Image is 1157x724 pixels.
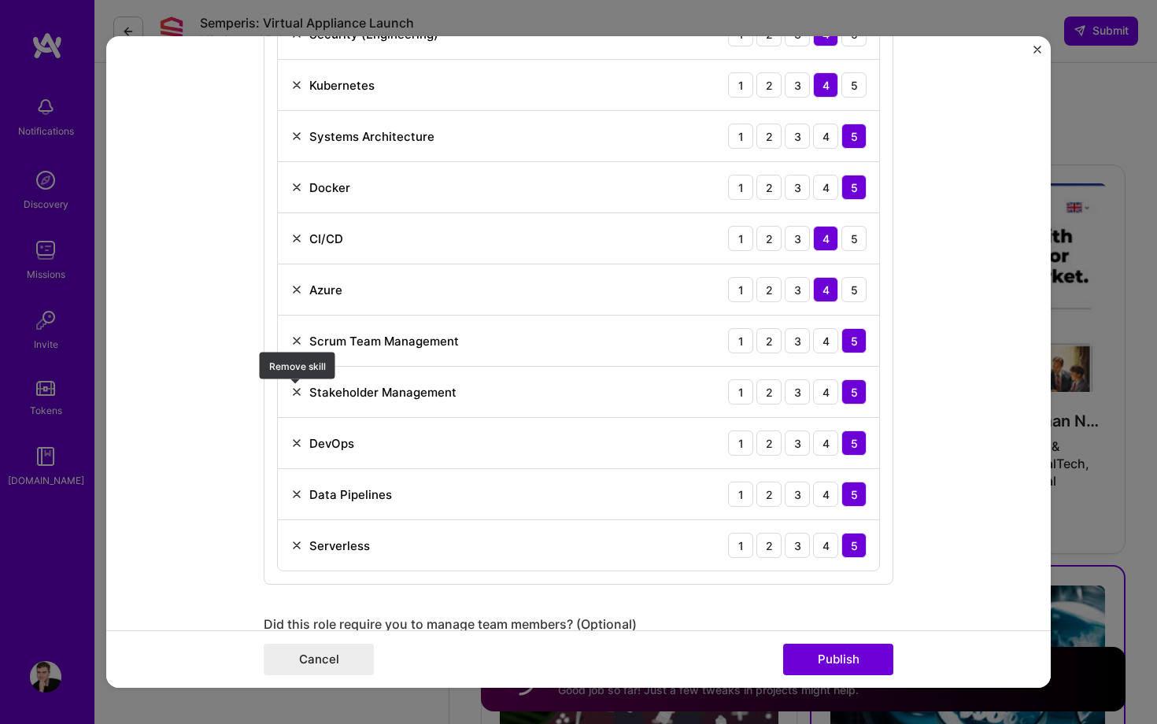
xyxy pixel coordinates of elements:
[728,277,753,302] div: 1
[264,644,374,675] button: Cancel
[728,533,753,558] div: 1
[813,533,838,558] div: 4
[813,175,838,200] div: 4
[290,79,303,91] img: Remove
[841,277,867,302] div: 5
[813,277,838,302] div: 4
[309,128,434,145] div: Systems Architecture
[841,226,867,251] div: 5
[813,226,838,251] div: 4
[728,328,753,353] div: 1
[756,328,782,353] div: 2
[785,277,810,302] div: 3
[290,283,303,296] img: Remove
[309,282,342,298] div: Azure
[785,379,810,404] div: 3
[756,124,782,149] div: 2
[728,430,753,456] div: 1
[785,430,810,456] div: 3
[309,486,392,503] div: Data Pipelines
[309,179,350,196] div: Docker
[309,333,459,349] div: Scrum Team Management
[756,277,782,302] div: 2
[728,124,753,149] div: 1
[785,482,810,507] div: 3
[290,539,303,552] img: Remove
[841,379,867,404] div: 5
[728,379,753,404] div: 1
[785,328,810,353] div: 3
[813,379,838,404] div: 4
[309,537,370,554] div: Serverless
[785,533,810,558] div: 3
[309,435,354,452] div: DevOps
[813,124,838,149] div: 4
[290,488,303,501] img: Remove
[290,181,303,194] img: Remove
[785,226,810,251] div: 3
[728,175,753,200] div: 1
[785,175,810,200] div: 3
[756,226,782,251] div: 2
[290,232,303,245] img: Remove
[290,334,303,347] img: Remove
[264,616,893,633] div: Did this role require you to manage team members? (Optional)
[785,124,810,149] div: 3
[290,437,303,449] img: Remove
[841,533,867,558] div: 5
[841,72,867,98] div: 5
[756,430,782,456] div: 2
[841,328,867,353] div: 5
[1033,46,1041,62] button: Close
[756,175,782,200] div: 2
[813,482,838,507] div: 4
[841,175,867,200] div: 5
[783,644,893,675] button: Publish
[756,533,782,558] div: 2
[728,482,753,507] div: 1
[728,72,753,98] div: 1
[309,77,375,94] div: Kubernetes
[756,482,782,507] div: 2
[813,328,838,353] div: 4
[813,72,838,98] div: 4
[841,430,867,456] div: 5
[290,386,303,398] img: Remove
[785,72,810,98] div: 3
[756,72,782,98] div: 2
[309,231,343,247] div: CI/CD
[309,384,457,401] div: Stakeholder Management
[728,226,753,251] div: 1
[813,430,838,456] div: 4
[841,482,867,507] div: 5
[841,124,867,149] div: 5
[290,130,303,142] img: Remove
[756,379,782,404] div: 2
